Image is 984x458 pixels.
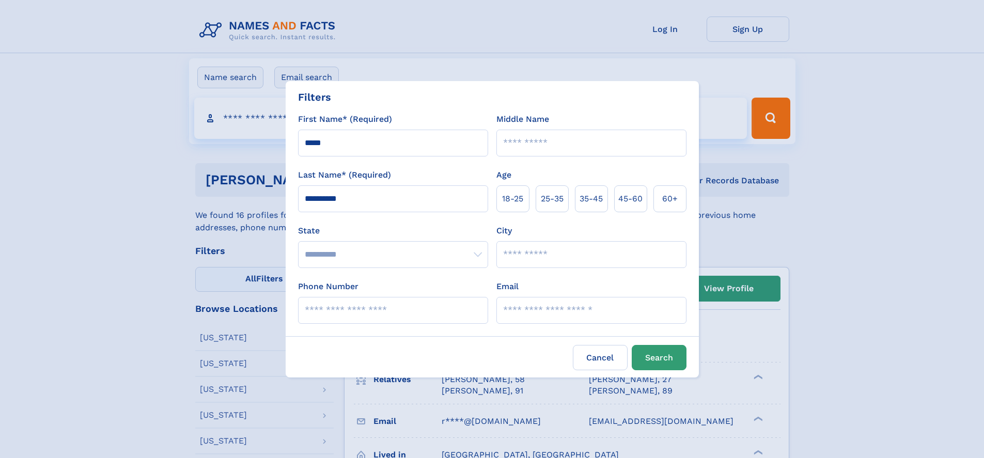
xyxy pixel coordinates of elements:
div: Filters [298,89,331,105]
span: 25‑35 [541,193,564,205]
button: Search [632,345,686,370]
span: 35‑45 [580,193,603,205]
label: Phone Number [298,280,358,293]
label: Cancel [573,345,628,370]
label: Last Name* (Required) [298,169,391,181]
span: 18‑25 [502,193,523,205]
span: 45‑60 [618,193,643,205]
label: First Name* (Required) [298,113,392,125]
span: 60+ [662,193,678,205]
label: Middle Name [496,113,549,125]
label: Age [496,169,511,181]
label: City [496,225,512,237]
label: Email [496,280,519,293]
label: State [298,225,488,237]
